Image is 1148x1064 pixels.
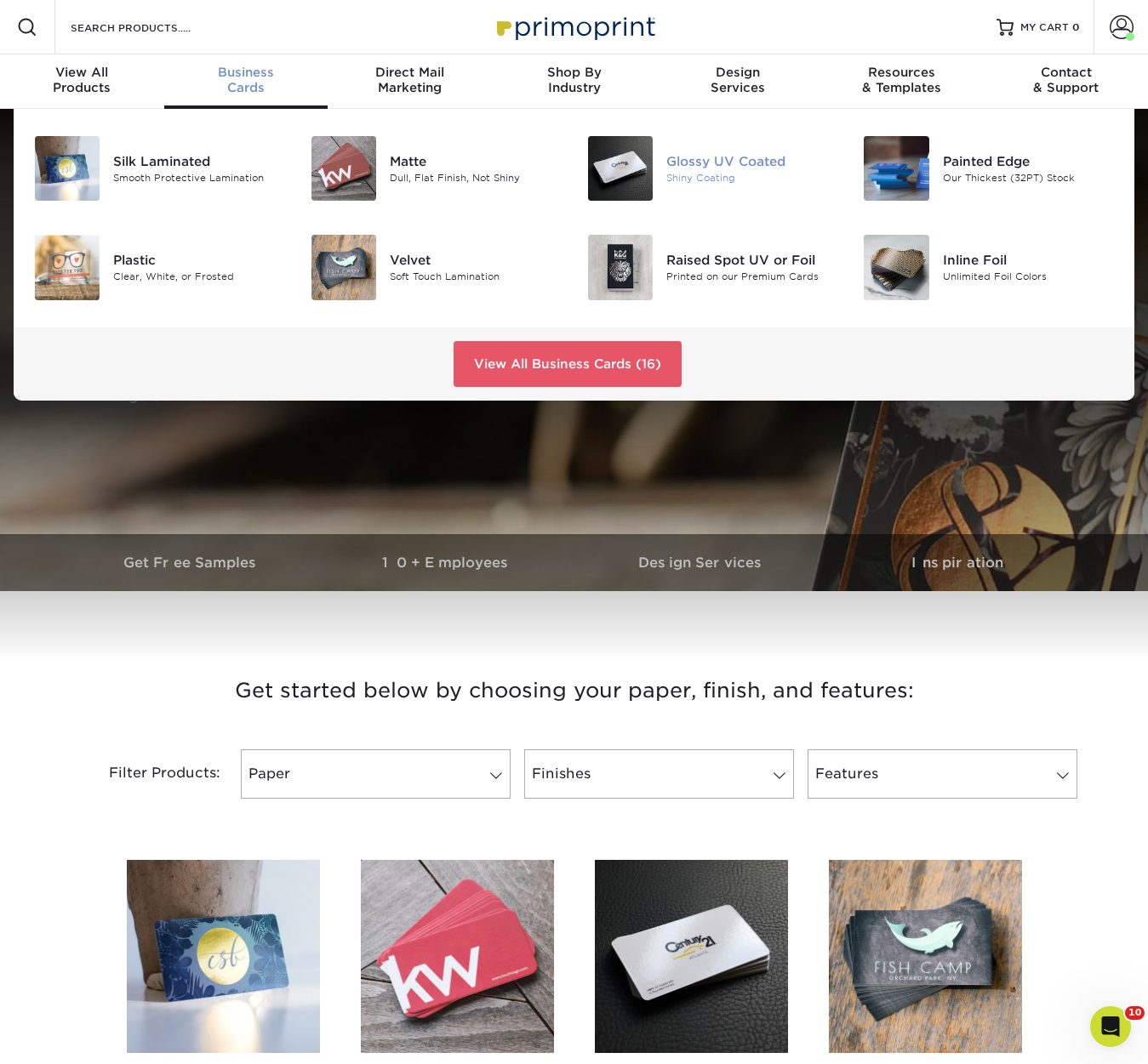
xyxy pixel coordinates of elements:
[666,270,838,284] div: Printed on our Premium Cards
[588,235,653,299] img: Raised Spot UV or Foil Business Cards
[361,860,554,1053] img: Matte Business Cards
[311,136,376,201] img: Matte Business Cards
[492,54,656,109] a: Shop ByIndustry
[863,228,1114,306] a: Inline Foil Business Cards Inline Foil Unlimited Foil Colors
[595,860,788,1053] img: Glossy UV Coated Business Cards
[113,270,285,284] div: Clear, White, or Frosted
[587,228,838,306] a: Raised Spot UV or Foil Business Cards Raised Spot UV or Foil Printed on our Premium Cards
[984,54,1148,109] a: Contact& Support
[34,129,285,208] a: Silk Laminated Business Cards Silk Laminated Smooth Protective Lamination
[241,749,511,799] a: Paper
[311,129,562,208] a: Matte Business Cards Matte Dull, Flat Finish, Not Shiny
[492,65,656,95] div: Industry
[666,251,838,270] div: Raised Spot UV or Foil
[113,251,285,270] div: Plastic
[984,65,1148,80] span: Contact
[390,171,562,185] div: Dull, Flat Finish, Not Shiny
[666,152,838,171] div: Glossy UV Coated
[69,17,235,37] input: SEARCH PRODUCTS.....
[113,152,285,171] div: Silk Laminated
[492,65,656,80] span: Shop By
[328,54,492,109] a: Direct MailMarketing
[328,65,492,95] div: Marketing
[164,54,328,109] a: BusinessCards
[656,65,820,80] span: Design
[829,860,1022,1053] img: Velvet Laminated Business Cards
[127,860,320,1053] img: Silk Laminated Business Cards
[34,228,285,306] a: Plastic Business Cards Plastic Clear, White, or Frosted
[666,171,838,185] div: Shiny Coating
[863,129,1114,208] a: Painted Edge Business Cards Painted Edge Our Thickest (32PT) Stock
[113,171,285,185] div: Smooth Protective Lamination
[311,228,562,306] a: Velvet Business Cards Velvet Soft Touch Lamination
[77,652,1072,729] h3: Get started below by choosing your paper, finish, and features:
[656,54,820,109] a: DesignServices
[35,136,100,201] img: Silk Laminated Business Cards
[35,235,100,299] img: Plastic Business Cards
[1125,1006,1145,1020] span: 10
[943,171,1115,185] div: Our Thickest (32PT) Stock
[984,65,1148,95] div: & Support
[820,65,985,80] span: Resources
[164,65,328,95] div: Cards
[390,251,562,270] div: Velvet
[943,251,1115,270] div: Inline Foil
[64,749,234,799] div: Filter Products:
[588,136,653,201] img: Glossy UV Coated Business Cards
[864,136,928,201] img: Painted Edge Business Cards
[943,152,1115,171] div: Painted Edge
[164,65,328,80] span: Business
[390,152,562,171] div: Matte
[808,749,1077,799] a: Features
[1090,1006,1131,1047] iframe: Intercom live chat
[1072,21,1080,33] span: 0
[524,749,794,799] a: Finishes
[454,341,682,387] a: View All Business Cards (16)
[489,9,660,45] img: Primoprint
[311,235,376,299] img: Velvet Business Cards
[1020,20,1069,35] span: MY CART
[943,270,1115,284] div: Unlimited Foil Colors
[864,235,928,299] img: Inline Foil Business Cards
[328,65,492,80] span: Direct Mail
[656,65,820,95] div: Services
[820,54,985,109] a: Resources& Templates
[587,129,838,208] a: Glossy UV Coated Business Cards Glossy UV Coated Shiny Coating
[820,65,985,95] div: & Templates
[390,270,562,284] div: Soft Touch Lamination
